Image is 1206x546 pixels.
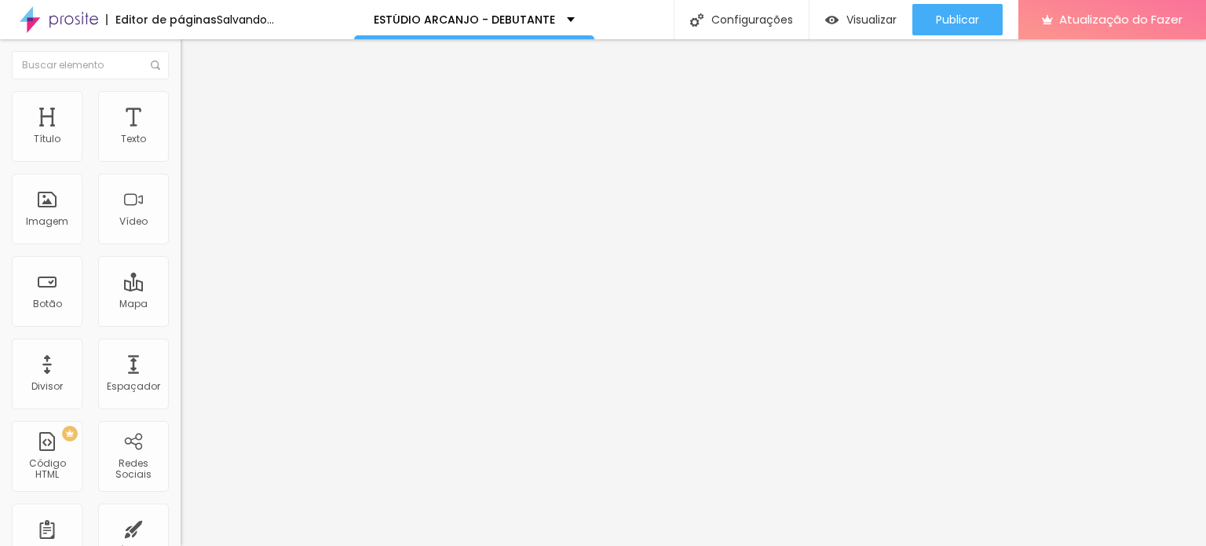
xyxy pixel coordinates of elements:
button: Publicar [912,4,1003,35]
font: Vídeo [119,214,148,228]
font: Divisor [31,379,63,393]
font: Texto [121,132,146,145]
img: Ícone [690,13,703,27]
font: ESTÚDIO ARCANJO - DEBUTANTE [374,12,555,27]
font: Botão [33,297,62,310]
input: Buscar elemento [12,51,169,79]
font: Atualização do Fazer [1059,11,1182,27]
font: Editor de páginas [115,12,217,27]
iframe: Editor [181,39,1206,546]
font: Visualizar [846,12,897,27]
font: Código HTML [29,456,66,481]
font: Configurações [711,12,793,27]
font: Redes Sociais [115,456,152,481]
button: Visualizar [809,4,912,35]
img: view-1.svg [825,13,839,27]
font: Título [34,132,60,145]
font: Imagem [26,214,68,228]
font: Mapa [119,297,148,310]
font: Espaçador [107,379,160,393]
img: Ícone [151,60,160,70]
font: Publicar [936,12,979,27]
div: Salvando... [217,14,274,25]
